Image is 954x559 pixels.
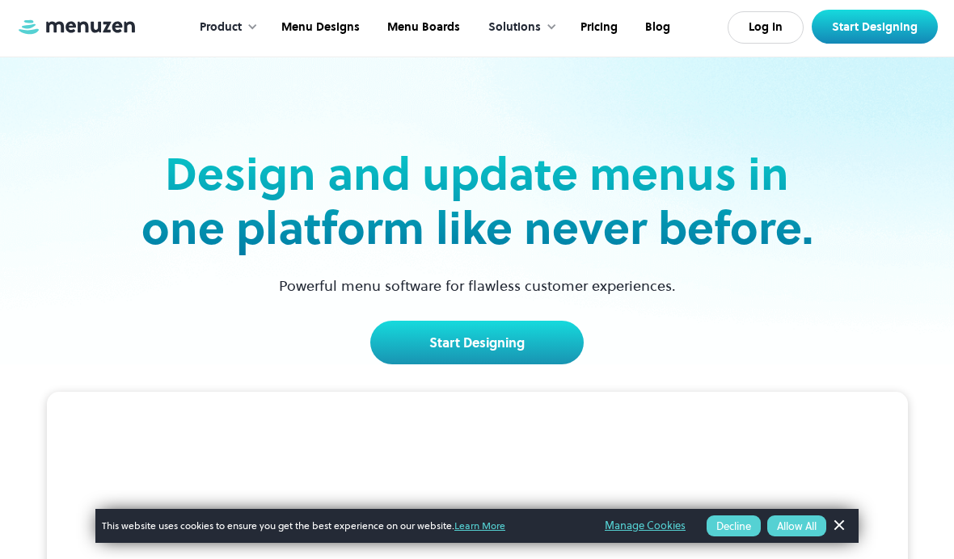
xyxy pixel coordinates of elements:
[259,275,696,296] p: Powerful menu software for flawless customer experiences.
[184,2,266,53] div: Product
[454,519,505,532] a: Learn More
[605,517,686,535] a: Manage Cookies
[370,321,584,364] a: Start Designing
[707,515,761,536] button: Decline
[767,515,826,536] button: Allow All
[728,11,804,44] a: Log In
[630,2,682,53] a: Blog
[372,2,472,53] a: Menu Boards
[102,519,582,533] span: This website uses cookies to ensure you get the best experience on our website.
[200,19,242,36] div: Product
[136,147,818,255] h2: Design and update menus in one platform like never before.
[826,514,851,538] a: Dismiss Banner
[812,10,938,44] a: Start Designing
[472,2,565,53] div: Solutions
[266,2,372,53] a: Menu Designs
[488,19,541,36] div: Solutions
[565,2,630,53] a: Pricing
